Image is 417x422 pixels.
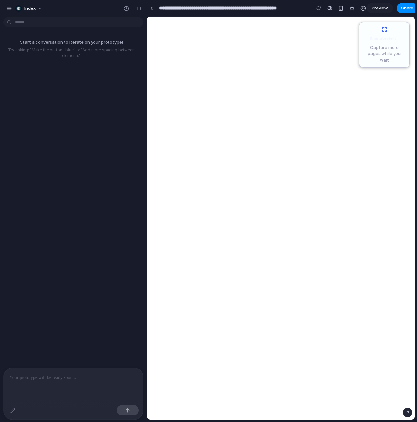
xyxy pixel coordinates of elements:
[372,5,388,11] span: Preview
[3,39,140,46] p: Start a conversation to iterate on your prototype!
[13,3,46,14] button: Index
[363,44,405,64] span: Capture more pages while you wait
[3,47,140,59] p: Try asking: "Make the buttons blue" or "Add more spacing between elements"
[367,3,393,13] a: Preview
[401,5,413,11] span: Share
[24,5,36,12] span: Index
[365,35,396,42] span: 9 minutes left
